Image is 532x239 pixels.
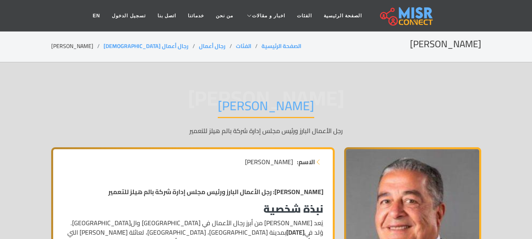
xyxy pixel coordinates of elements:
img: main.misr_connect [380,6,433,26]
a: الفئات [291,8,318,23]
a: EN [87,8,106,23]
strong: [DATE] [286,226,304,238]
span: [PERSON_NAME] [245,157,293,167]
a: الصفحة الرئيسية [261,41,301,51]
p: رجل الأعمال البارز ورئيس مجلس إدارة شركة بالم هيلز للتعمير [51,126,481,135]
strong: [PERSON_NAME]: رجل الأعمال البارز ورئيس مجلس إدارة شركة بالم هيلز للتعمير [108,186,323,198]
h2: [PERSON_NAME] [410,39,481,50]
strong: الاسم: [297,157,315,167]
a: اتصل بنا [152,8,182,23]
a: من نحن [210,8,239,23]
a: تسجيل الدخول [106,8,151,23]
h1: [PERSON_NAME] [218,98,314,118]
a: خدماتنا [182,8,210,23]
a: الفئات [236,41,251,51]
a: الصفحة الرئيسية [318,8,368,23]
li: [PERSON_NAME] [51,42,104,50]
span: اخبار و مقالات [252,12,285,19]
a: رجال أعمال [199,41,226,51]
a: اخبار و مقالات [239,8,291,23]
a: رجال أعمال [DEMOGRAPHIC_DATA] [104,41,189,51]
strong: نبذة شخصية [263,199,323,219]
